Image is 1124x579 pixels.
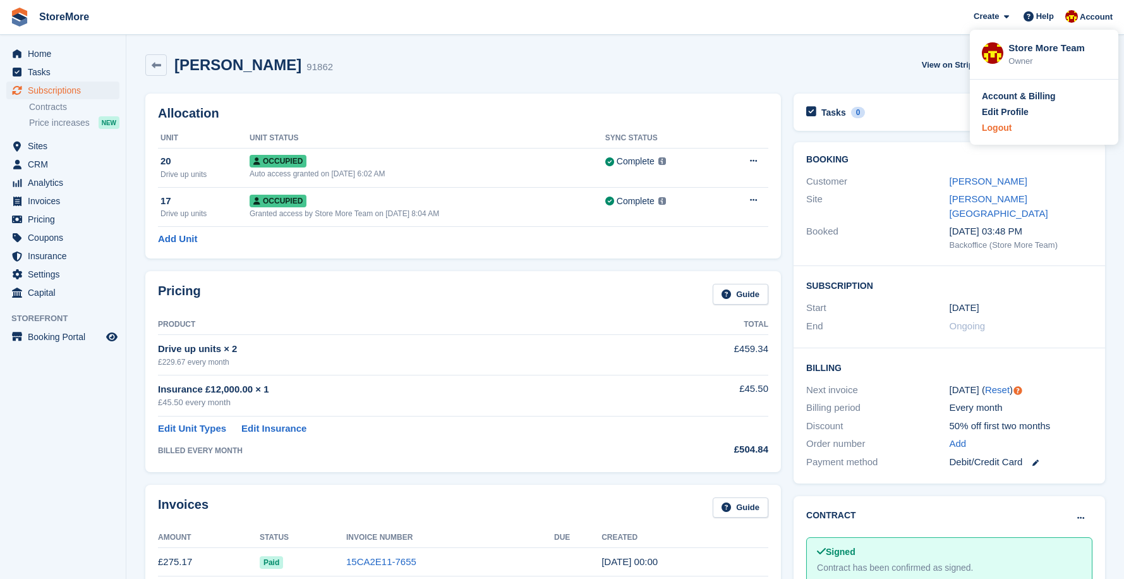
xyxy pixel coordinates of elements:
[654,375,768,416] td: £45.50
[28,155,104,173] span: CRM
[346,556,416,567] a: 15CA2E11-7655
[985,384,1010,395] a: Reset
[158,497,208,518] h2: Invoices
[554,528,601,548] th: Due
[28,284,104,302] span: Capital
[817,545,1082,559] div: Signed
[6,229,119,247] a: menu
[917,54,993,75] a: View on Stripe
[982,90,1056,103] div: Account & Billing
[950,401,1092,415] div: Every month
[1008,55,1106,68] div: Owner
[1065,10,1078,23] img: Store More Team
[806,437,949,451] div: Order number
[6,137,119,155] a: menu
[28,45,104,63] span: Home
[982,121,1012,135] div: Logout
[250,208,605,219] div: Granted access by Store More Team on [DATE] 8:04 AM
[950,239,1092,252] div: Backoffice (Store More Team)
[982,106,1106,119] a: Edit Profile
[658,157,666,165] img: icon-info-grey-7440780725fd019a000dd9b08b2336e03edf1995a4989e88bcd33f0948082b44.svg
[654,315,768,335] th: Total
[28,63,104,81] span: Tasks
[29,117,90,129] span: Price increases
[158,528,260,548] th: Amount
[851,107,866,118] div: 0
[28,192,104,210] span: Invoices
[250,128,605,149] th: Unit Status
[6,63,119,81] a: menu
[617,195,655,208] div: Complete
[174,56,301,73] h2: [PERSON_NAME]
[6,45,119,63] a: menu
[28,137,104,155] span: Sites
[950,383,1092,398] div: [DATE] ( )
[28,174,104,192] span: Analytics
[605,128,719,149] th: Sync Status
[28,229,104,247] span: Coupons
[982,42,1003,64] img: Store More Team
[6,210,119,228] a: menu
[160,208,250,219] div: Drive up units
[158,232,197,247] a: Add Unit
[806,192,949,221] div: Site
[260,528,346,548] th: Status
[158,284,201,305] h2: Pricing
[6,247,119,265] a: menu
[950,320,986,331] span: Ongoing
[158,357,654,368] div: £229.67 every month
[250,195,306,207] span: Occupied
[99,116,119,129] div: NEW
[950,437,967,451] a: Add
[158,315,654,335] th: Product
[10,8,29,27] img: stora-icon-8386f47178a22dfd0bd8f6a31ec36ba5ce8667c1dd55bd0f319d3a0aa187defe.svg
[950,455,1092,470] div: Debit/Credit Card
[806,155,1092,165] h2: Booking
[160,194,250,209] div: 17
[158,106,768,121] h2: Allocation
[260,556,283,569] span: Paid
[713,284,768,305] a: Guide
[950,301,979,315] time: 2025-06-30 23:00:00 UTC
[11,312,126,325] span: Storefront
[158,548,260,576] td: £275.17
[346,528,554,548] th: Invoice Number
[806,455,949,470] div: Payment method
[1012,385,1024,396] div: Tooltip anchor
[29,101,119,113] a: Contracts
[806,279,1092,291] h2: Subscription
[982,121,1106,135] a: Logout
[28,210,104,228] span: Pricing
[158,342,654,357] div: Drive up units × 2
[950,224,1092,239] div: [DATE] 03:48 PM
[1080,11,1113,23] span: Account
[158,396,654,409] div: £45.50 every month
[6,328,119,346] a: menu
[982,106,1029,119] div: Edit Profile
[974,10,999,23] span: Create
[713,497,768,518] a: Guide
[806,401,949,415] div: Billing period
[806,509,856,522] h2: Contract
[617,155,655,168] div: Complete
[601,528,768,548] th: Created
[1008,41,1106,52] div: Store More Team
[250,168,605,180] div: Auto access granted on [DATE] 6:02 AM
[950,419,1092,434] div: 50% off first two months
[806,361,1092,374] h2: Billing
[654,335,768,375] td: £459.34
[160,154,250,169] div: 20
[806,174,949,189] div: Customer
[806,224,949,251] div: Booked
[922,59,978,71] span: View on Stripe
[104,329,119,344] a: Preview store
[654,442,768,457] div: £504.84
[658,197,666,205] img: icon-info-grey-7440780725fd019a000dd9b08b2336e03edf1995a4989e88bcd33f0948082b44.svg
[158,445,654,456] div: BILLED EVERY MONTH
[34,6,94,27] a: StoreMore
[241,422,306,436] a: Edit Insurance
[158,128,250,149] th: Unit
[250,155,306,168] span: Occupied
[28,247,104,265] span: Insurance
[806,301,949,315] div: Start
